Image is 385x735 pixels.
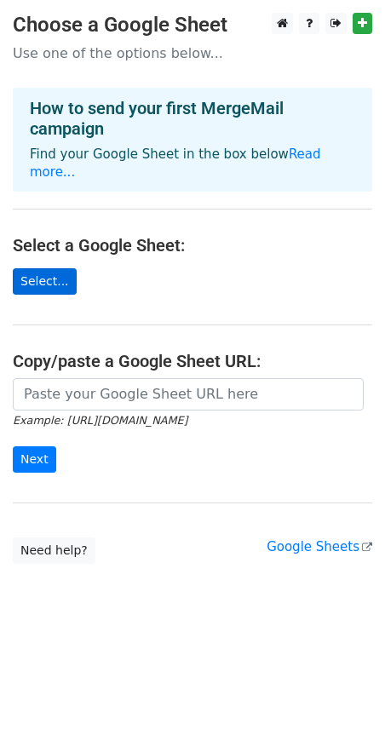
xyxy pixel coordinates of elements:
small: Example: [URL][DOMAIN_NAME] [13,414,187,427]
h4: Select a Google Sheet: [13,235,372,256]
iframe: Chat Widget [300,653,385,735]
h3: Choose a Google Sheet [13,13,372,37]
a: Select... [13,268,77,295]
input: Paste your Google Sheet URL here [13,378,364,411]
a: Read more... [30,146,321,180]
p: Use one of the options below... [13,44,372,62]
div: 聊天小组件 [300,653,385,735]
a: Google Sheets [267,539,372,554]
p: Find your Google Sheet in the box below [30,146,355,181]
h4: How to send your first MergeMail campaign [30,98,355,139]
input: Next [13,446,56,473]
a: Need help? [13,537,95,564]
h4: Copy/paste a Google Sheet URL: [13,351,372,371]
